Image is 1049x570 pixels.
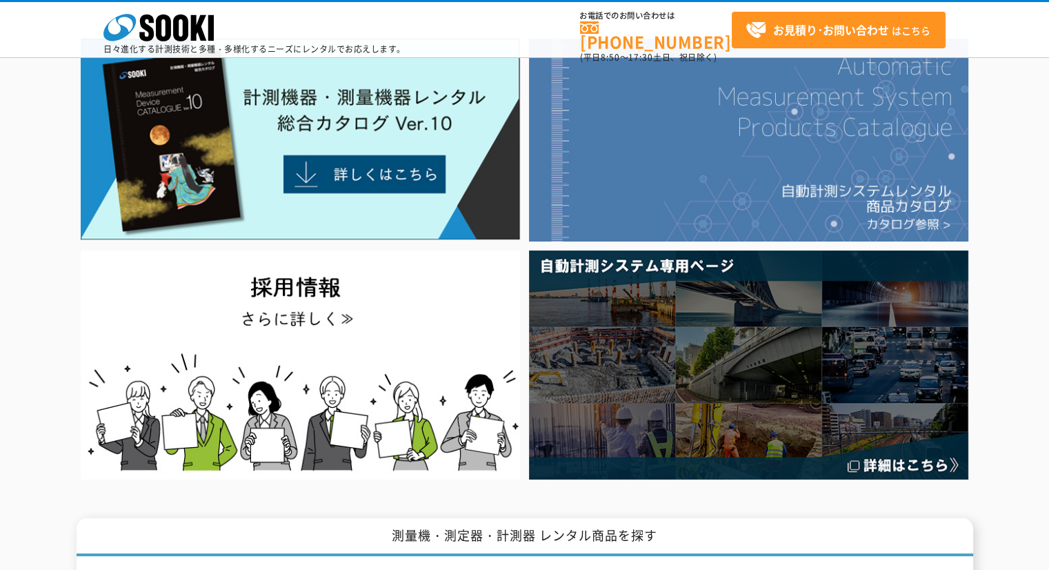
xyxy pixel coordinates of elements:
[529,39,968,242] img: 自動計測システムカタログ
[103,45,406,53] p: 日々進化する計測技術と多種・多様化するニーズにレンタルでお応えします。
[580,51,717,63] span: (平日 ～ 土日、祝日除く)
[746,20,930,41] span: はこちら
[77,518,973,556] h1: 測量機・測定器・計測器 レンタル商品を探す
[773,21,889,38] strong: お見積り･お問い合わせ
[732,12,946,48] a: お見積り･お問い合わせはこちら
[81,250,520,479] img: SOOKI recruit
[601,51,620,63] span: 8:50
[81,39,520,240] img: Catalog Ver10
[628,51,653,63] span: 17:30
[580,12,732,20] span: お電話でのお問い合わせは
[529,250,968,479] img: 自動計測システム専用ページ
[580,21,732,50] a: [PHONE_NUMBER]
